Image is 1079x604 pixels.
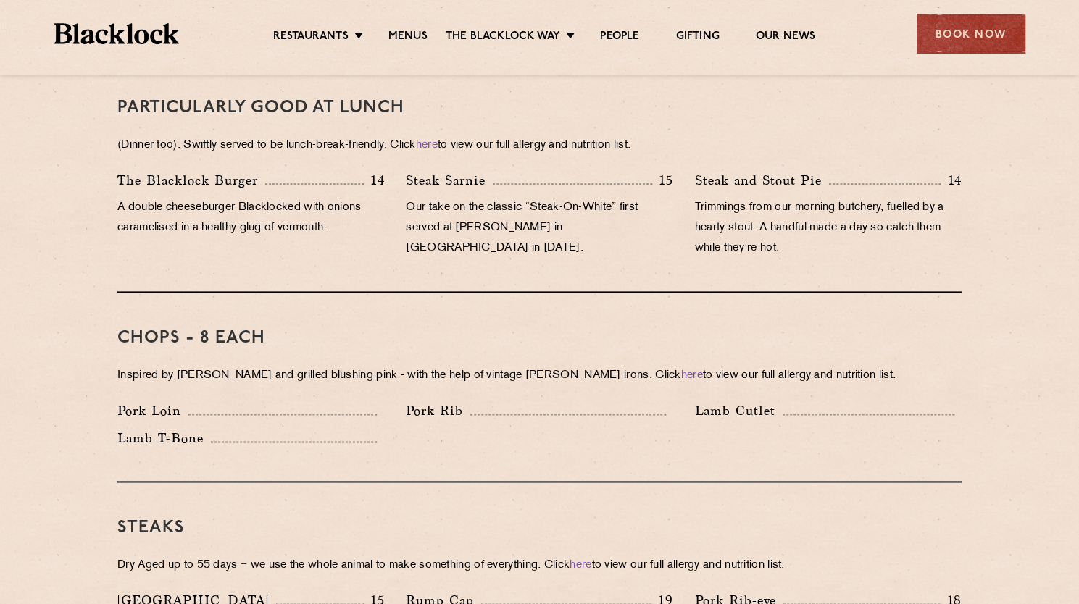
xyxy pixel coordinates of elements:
p: (Dinner too). Swiftly served to be lunch-break-friendly. Click to view our full allergy and nutri... [117,135,962,156]
h3: PARTICULARLY GOOD AT LUNCH [117,98,962,117]
p: Lamb Cutlet [695,400,783,421]
h3: Chops - 8 each [117,329,962,348]
p: Inspired by [PERSON_NAME] and grilled blushing pink - with the help of vintage [PERSON_NAME] iron... [117,366,962,386]
img: BL_Textured_Logo-footer-cropped.svg [54,23,180,44]
p: A double cheeseburger Blacklocked with onions caramelised in a healthy glug of vermouth. [117,198,384,238]
a: Gifting [675,30,719,46]
p: Lamb T-Bone [117,428,211,448]
a: here [416,140,438,151]
a: People [600,30,639,46]
p: 15 [652,171,673,190]
p: 14 [364,171,385,190]
div: Book Now [917,14,1025,54]
p: Pork Rib [406,400,470,421]
a: Restaurants [273,30,349,46]
a: here [681,370,703,381]
p: 14 [941,171,962,190]
h3: Steaks [117,519,962,537]
a: Menus [388,30,428,46]
p: Pork Loin [117,400,188,421]
a: here [570,560,591,571]
a: The Blacklock Way [446,30,560,46]
p: Dry Aged up to 55 days − we use the whole animal to make something of everything. Click to view o... [117,555,962,576]
p: Steak and Stout Pie [695,170,829,190]
p: Trimmings from our morning butchery, fuelled by a hearty stout. A handful made a day so catch the... [695,198,962,259]
p: Steak Sarnie [406,170,493,190]
p: Our take on the classic “Steak-On-White” first served at [PERSON_NAME] in [GEOGRAPHIC_DATA] in [D... [406,198,672,259]
p: The Blacklock Burger [117,170,265,190]
a: Our News [756,30,816,46]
